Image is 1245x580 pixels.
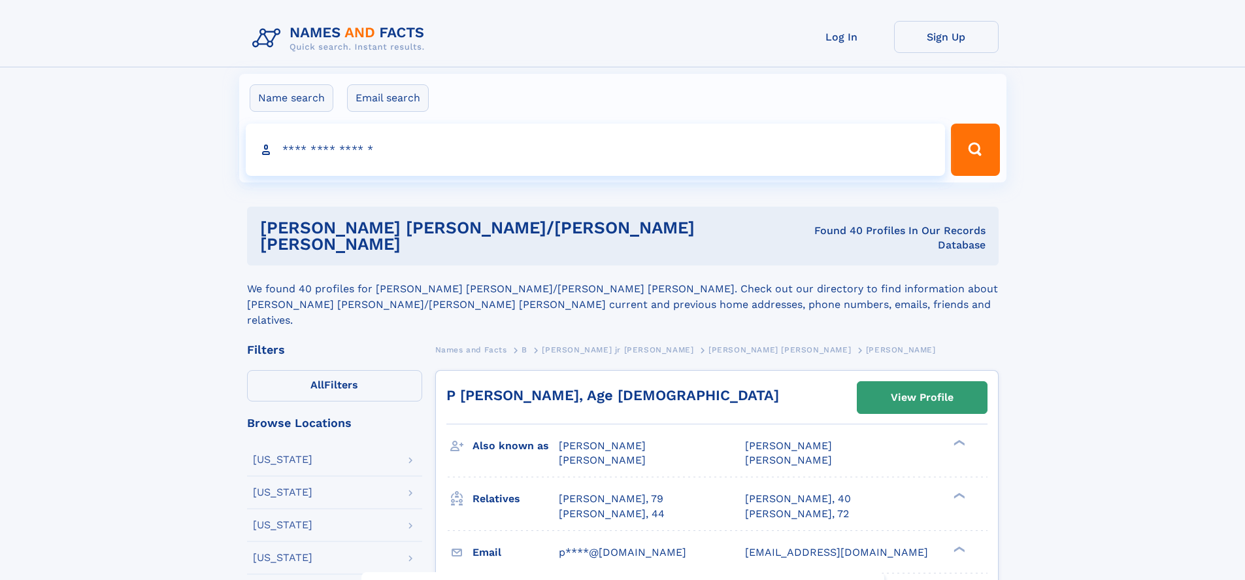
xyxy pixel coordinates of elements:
span: [PERSON_NAME] [745,454,832,466]
a: P [PERSON_NAME], Age [DEMOGRAPHIC_DATA] [446,387,779,403]
div: [US_STATE] [253,553,312,563]
span: [PERSON_NAME] [PERSON_NAME] [708,345,851,354]
span: [PERSON_NAME] [745,439,832,452]
div: ❯ [950,492,966,500]
a: View Profile [857,382,987,413]
span: All [310,379,324,391]
span: [PERSON_NAME] [559,439,646,452]
div: Found 40 Profiles In Our Records Database [784,224,985,252]
input: search input [246,124,946,176]
span: B [522,345,527,354]
label: Email search [347,84,429,112]
h1: [PERSON_NAME] [PERSON_NAME]/[PERSON_NAME] [PERSON_NAME] [260,220,785,252]
div: Filters [247,344,422,356]
h3: Email [473,541,559,564]
span: [PERSON_NAME] [866,345,936,354]
a: [PERSON_NAME], 79 [559,492,663,506]
a: [PERSON_NAME] jr [PERSON_NAME] [542,341,693,358]
span: [PERSON_NAME] [559,454,646,466]
a: [PERSON_NAME], 40 [745,492,851,506]
a: Names and Facts [435,341,507,358]
a: B [522,341,527,358]
div: [US_STATE] [253,487,312,498]
img: Logo Names and Facts [247,21,435,56]
div: Browse Locations [247,417,422,429]
a: [PERSON_NAME], 72 [745,507,849,521]
h3: Relatives [473,488,559,510]
label: Filters [247,370,422,401]
h3: Also known as [473,435,559,457]
a: Log In [789,21,894,53]
label: Name search [250,84,333,112]
a: [PERSON_NAME] [PERSON_NAME] [708,341,851,358]
button: Search Button [951,124,999,176]
div: ❯ [950,545,966,553]
div: We found 40 profiles for [PERSON_NAME] [PERSON_NAME]/[PERSON_NAME] [PERSON_NAME]. Check out our d... [247,265,999,328]
a: Sign Up [894,21,999,53]
a: [PERSON_NAME], 44 [559,507,665,521]
div: ❯ [950,439,966,447]
div: [US_STATE] [253,454,312,465]
span: [EMAIL_ADDRESS][DOMAIN_NAME] [745,546,928,558]
div: View Profile [891,383,954,413]
span: [PERSON_NAME] jr [PERSON_NAME] [542,345,693,354]
div: [US_STATE] [253,520,312,530]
